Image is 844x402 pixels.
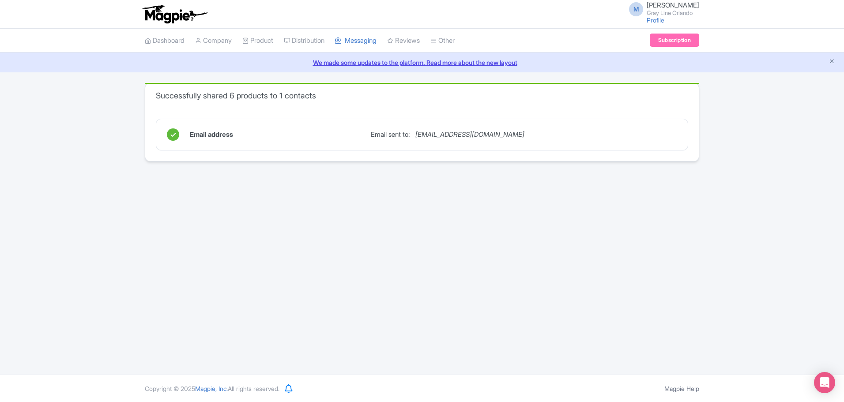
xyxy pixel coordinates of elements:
[190,119,283,150] span: Email address
[629,2,643,16] span: M
[664,385,699,392] a: Magpie Help
[430,29,455,53] a: Other
[5,58,839,67] a: We made some updates to the platform. Read more about the new layout
[335,29,377,53] a: Messaging
[371,130,575,140] span: Email sent to:
[242,29,273,53] a: Product
[814,372,835,393] div: Open Intercom Messenger
[829,57,835,67] button: Close announcement
[195,29,232,53] a: Company
[387,29,420,53] a: Reviews
[415,130,524,139] i: [EMAIL_ADDRESS][DOMAIN_NAME]
[195,385,228,392] span: Magpie, Inc.
[139,384,285,393] div: Copyright © 2025 All rights reserved.
[145,29,185,53] a: Dashboard
[156,91,316,101] h3: Successfully shared 6 products to 1 contacts
[647,1,699,9] span: [PERSON_NAME]
[284,29,324,53] a: Distribution
[624,2,699,16] a: M [PERSON_NAME] Gray Line Orlando
[650,34,699,47] a: Subscription
[140,4,209,24] img: logo-ab69f6fb50320c5b225c76a69d11143b.png
[647,10,699,16] small: Gray Line Orlando
[647,16,664,24] a: Profile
